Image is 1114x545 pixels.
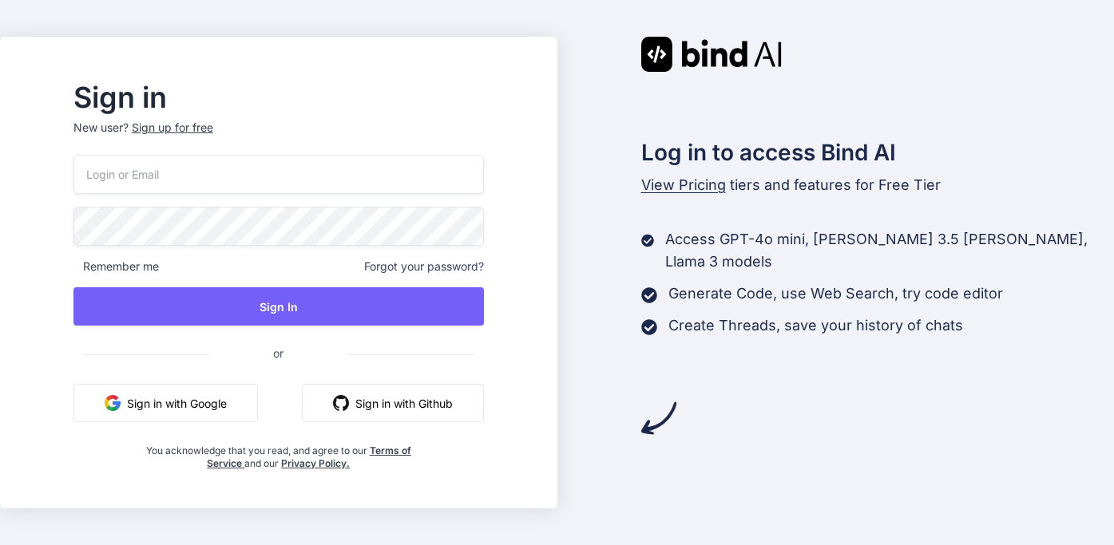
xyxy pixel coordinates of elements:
[281,457,350,469] a: Privacy Policy.
[668,314,963,337] p: Create Threads, save your history of chats
[668,282,1003,305] p: Generate Code, use Web Search, try code editor
[73,120,484,155] p: New user?
[665,228,1114,273] p: Access GPT-4o mini, [PERSON_NAME] 3.5 [PERSON_NAME], Llama 3 models
[333,395,349,411] img: github
[73,85,484,110] h2: Sign in
[302,384,484,422] button: Sign in with Github
[73,287,484,326] button: Sign In
[364,259,484,274] span: Forgot your password?
[73,155,484,194] input: Login or Email
[105,395,121,411] img: google
[641,37,782,72] img: Bind AI logo
[641,176,726,193] span: View Pricing
[73,384,258,422] button: Sign in with Google
[141,435,415,470] div: You acknowledge that you read, and agree to our and our
[132,120,213,136] div: Sign up for free
[641,401,676,436] img: arrow
[209,334,347,373] span: or
[207,444,411,469] a: Terms of Service
[73,259,159,274] span: Remember me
